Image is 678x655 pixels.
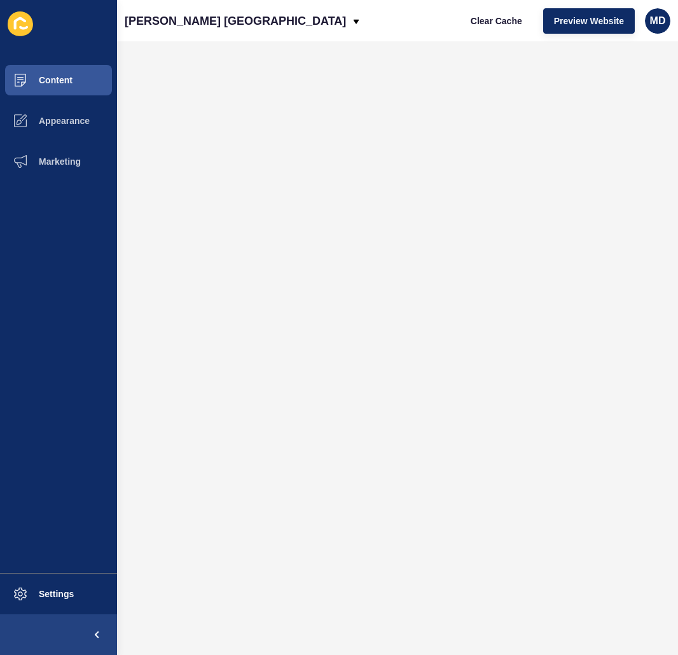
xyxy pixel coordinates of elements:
span: Preview Website [554,15,624,27]
span: Clear Cache [471,15,522,27]
span: MD [650,15,666,27]
button: Preview Website [543,8,635,34]
button: Clear Cache [460,8,533,34]
p: [PERSON_NAME] [GEOGRAPHIC_DATA] [125,5,346,37]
